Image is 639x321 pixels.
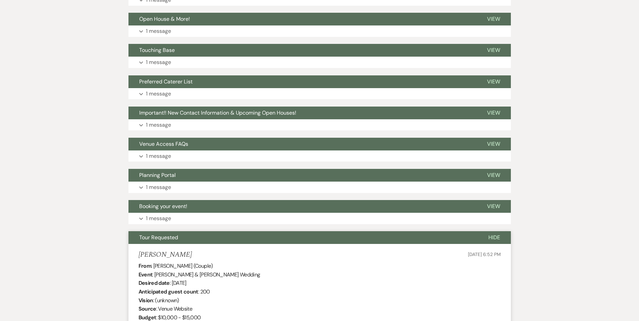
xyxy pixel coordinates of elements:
span: Important!! New Contact Information & Upcoming Open Houses! [139,109,296,116]
button: View [476,75,511,88]
span: View [487,78,500,85]
p: 1 message [146,89,171,98]
span: View [487,172,500,179]
button: Venue Access FAQs [128,138,476,150]
span: View [487,203,500,210]
b: Anticipated guest count [139,288,198,295]
button: Open House & More! [128,13,476,25]
button: 1 message [128,182,511,193]
button: View [476,107,511,119]
button: 1 message [128,150,511,162]
button: View [476,44,511,57]
span: View [487,109,500,116]
button: 1 message [128,119,511,131]
p: 1 message [146,121,171,129]
button: Tour Requested [128,231,478,244]
span: [DATE] 6:52 PM [468,251,500,257]
span: Hide [488,234,500,241]
button: View [476,138,511,150]
span: Tour Requested [139,234,178,241]
b: Source [139,305,156,312]
button: Hide [478,231,511,244]
button: 1 message [128,213,511,224]
span: Preferred Caterer List [139,78,193,85]
b: From [139,262,151,269]
span: View [487,140,500,147]
span: Venue Access FAQs [139,140,188,147]
button: Preferred Caterer List [128,75,476,88]
button: Important!! New Contact Information & Upcoming Open Houses! [128,107,476,119]
span: Open House & More! [139,15,190,22]
h5: [PERSON_NAME] [139,251,192,259]
button: 1 message [128,88,511,100]
button: View [476,200,511,213]
button: Planning Portal [128,169,476,182]
button: Booking your event! [128,200,476,213]
p: 1 message [146,152,171,160]
button: Touching Base [128,44,476,57]
button: 1 message [128,25,511,37]
span: View [487,15,500,22]
b: Budget [139,314,156,321]
p: 1 message [146,183,171,192]
span: Planning Portal [139,172,176,179]
span: Touching Base [139,47,175,54]
b: Vision [139,297,153,304]
b: Event [139,271,153,278]
p: 1 message [146,214,171,223]
span: View [487,47,500,54]
button: View [476,169,511,182]
span: Booking your event! [139,203,187,210]
p: 1 message [146,27,171,36]
b: Desired date [139,279,170,286]
p: 1 message [146,58,171,67]
button: 1 message [128,57,511,68]
button: View [476,13,511,25]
